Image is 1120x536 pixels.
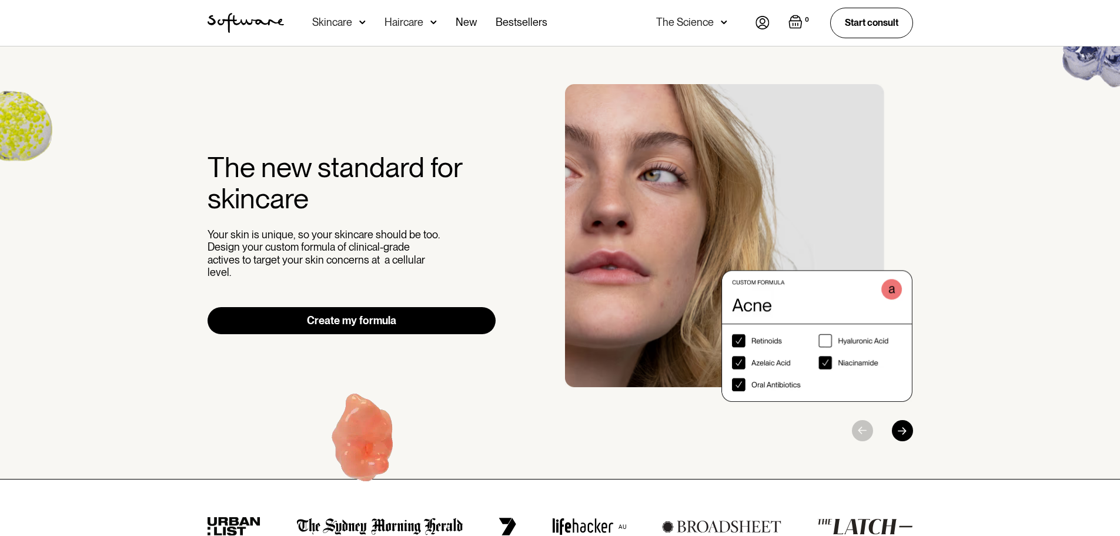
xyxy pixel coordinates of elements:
img: lifehacker logo [552,518,626,535]
img: Hydroquinone (skin lightening agent) [291,374,437,518]
div: Haircare [385,16,423,28]
img: urban list logo [208,517,261,536]
a: Create my formula [208,307,496,334]
div: The Science [656,16,714,28]
img: broadsheet logo [662,520,781,533]
a: Open empty cart [788,15,811,31]
img: Software Logo [208,13,284,33]
img: arrow down [430,16,437,28]
div: 1 / 3 [565,84,913,402]
img: arrow down [359,16,366,28]
img: arrow down [721,16,727,28]
img: the Sydney morning herald logo [297,518,463,535]
a: Start consult [830,8,913,38]
div: Skincare [312,16,352,28]
img: the latch logo [817,518,912,535]
p: Your skin is unique, so your skincare should be too. Design your custom formula of clinical-grade... [208,228,443,279]
div: 0 [803,15,811,25]
a: home [208,13,284,33]
h2: The new standard for skincare [208,152,496,214]
div: Next slide [892,420,913,441]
